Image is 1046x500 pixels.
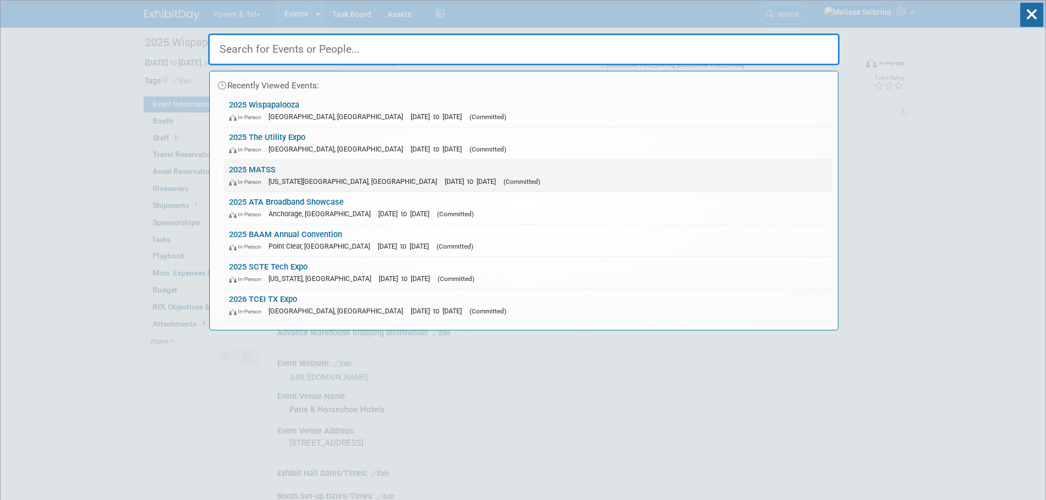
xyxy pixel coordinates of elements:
a: 2025 BAAM Annual Convention In-Person Point Clear, [GEOGRAPHIC_DATA] [DATE] to [DATE] (Committed) [223,224,832,256]
span: [US_STATE], [GEOGRAPHIC_DATA] [269,274,377,283]
span: [GEOGRAPHIC_DATA], [GEOGRAPHIC_DATA] [269,307,409,315]
a: 2025 The Utility Expo In-Person [GEOGRAPHIC_DATA], [GEOGRAPHIC_DATA] [DATE] to [DATE] (Committed) [223,127,832,159]
span: [DATE] to [DATE] [379,274,435,283]
span: In-Person [229,211,266,218]
span: [DATE] to [DATE] [411,307,467,315]
span: (Committed) [438,275,474,283]
div: Recently Viewed Events: [215,71,832,95]
span: (Committed) [437,210,474,218]
a: 2025 ATA Broadband Showcase In-Person Anchorage, [GEOGRAPHIC_DATA] [DATE] to [DATE] (Committed) [223,192,832,224]
span: [DATE] to [DATE] [411,145,467,153]
span: In-Person [229,178,266,186]
span: (Committed) [469,145,506,153]
span: [GEOGRAPHIC_DATA], [GEOGRAPHIC_DATA] [269,145,409,153]
span: [DATE] to [DATE] [378,242,434,250]
input: Search for Events or People... [208,33,840,65]
span: Point Clear, [GEOGRAPHIC_DATA] [269,242,376,250]
span: Anchorage, [GEOGRAPHIC_DATA] [269,210,376,218]
span: In-Person [229,276,266,283]
span: (Committed) [504,178,540,186]
a: 2025 MATSS In-Person [US_STATE][GEOGRAPHIC_DATA], [GEOGRAPHIC_DATA] [DATE] to [DATE] (Committed) [223,160,832,192]
span: [DATE] to [DATE] [411,113,467,121]
span: In-Person [229,308,266,315]
span: [GEOGRAPHIC_DATA], [GEOGRAPHIC_DATA] [269,113,409,121]
span: [DATE] to [DATE] [378,210,435,218]
a: 2026 TCEI TX Expo In-Person [GEOGRAPHIC_DATA], [GEOGRAPHIC_DATA] [DATE] to [DATE] (Committed) [223,289,832,321]
a: 2025 SCTE Tech Expo In-Person [US_STATE], [GEOGRAPHIC_DATA] [DATE] to [DATE] (Committed) [223,257,832,289]
span: In-Person [229,243,266,250]
span: [US_STATE][GEOGRAPHIC_DATA], [GEOGRAPHIC_DATA] [269,177,443,186]
span: (Committed) [469,113,506,121]
span: [DATE] to [DATE] [445,177,501,186]
span: (Committed) [437,243,473,250]
span: In-Person [229,146,266,153]
span: (Committed) [469,307,506,315]
span: In-Person [229,114,266,121]
a: 2025 Wispapalooza In-Person [GEOGRAPHIC_DATA], [GEOGRAPHIC_DATA] [DATE] to [DATE] (Committed) [223,95,832,127]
